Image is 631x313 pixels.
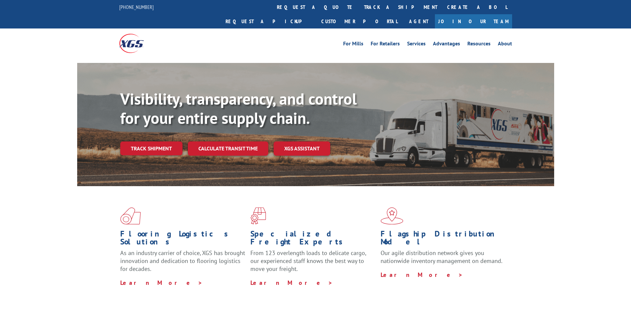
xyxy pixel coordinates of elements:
a: Track shipment [120,141,183,155]
a: Services [407,41,426,48]
a: Customer Portal [316,14,402,28]
a: Resources [467,41,491,48]
a: Request a pickup [221,14,316,28]
h1: Flagship Distribution Model [381,230,506,249]
p: From 123 overlength loads to delicate cargo, our experienced staff knows the best way to move you... [250,249,376,279]
a: Learn More > [381,271,463,279]
span: As an industry carrier of choice, XGS has brought innovation and dedication to flooring logistics... [120,249,245,273]
b: Visibility, transparency, and control for your entire supply chain. [120,88,357,128]
a: Learn More > [120,279,203,287]
a: Learn More > [250,279,333,287]
a: For Retailers [371,41,400,48]
img: xgs-icon-focused-on-flooring-red [250,207,266,225]
a: Agent [402,14,435,28]
img: xgs-icon-total-supply-chain-intelligence-red [120,207,141,225]
img: xgs-icon-flagship-distribution-model-red [381,207,403,225]
a: Join Our Team [435,14,512,28]
span: Our agile distribution network gives you nationwide inventory management on demand. [381,249,502,265]
a: [PHONE_NUMBER] [119,4,154,10]
a: Calculate transit time [188,141,268,156]
a: XGS ASSISTANT [274,141,330,156]
h1: Specialized Freight Experts [250,230,376,249]
h1: Flooring Logistics Solutions [120,230,245,249]
a: Advantages [433,41,460,48]
a: About [498,41,512,48]
a: For Mills [343,41,363,48]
